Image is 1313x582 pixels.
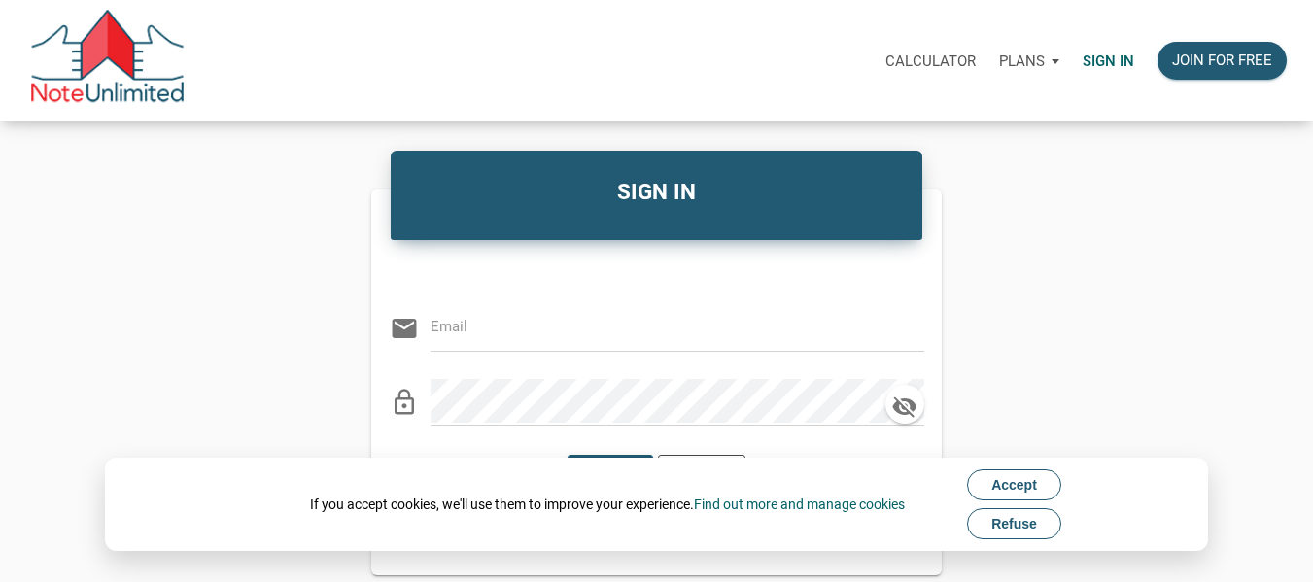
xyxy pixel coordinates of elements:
button: Plans [987,32,1071,90]
div: If you accept cookies, we'll use them to improve your experience. [310,495,905,514]
a: Sign in [1071,30,1146,91]
span: Refuse [991,516,1037,531]
button: Accept [967,469,1061,500]
button: Sign in [568,455,653,495]
button: Cancel [658,455,745,495]
p: Sign in [1083,52,1134,70]
i: lock_outline [390,388,419,417]
img: NoteUnlimited [29,10,186,112]
input: Email [431,305,895,349]
div: Join for free [1172,50,1272,72]
a: Join for free [1146,30,1298,91]
button: Refuse [967,508,1061,539]
i: email [390,314,419,343]
h4: SIGN IN [405,176,909,209]
p: Plans [999,52,1045,70]
a: Calculator [874,30,987,91]
a: Plans [987,30,1071,91]
button: Join for free [1158,42,1287,80]
a: Find out more and manage cookies [694,496,905,512]
p: Calculator [885,52,976,70]
span: Accept [991,477,1037,493]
